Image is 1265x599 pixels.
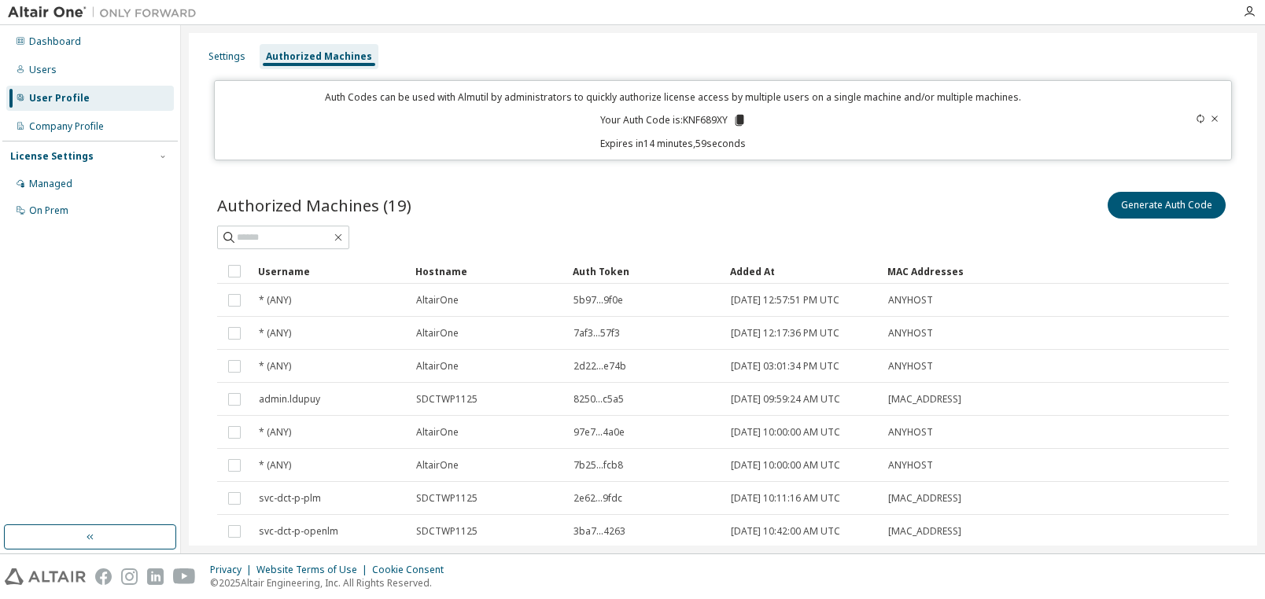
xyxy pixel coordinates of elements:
[573,393,624,406] span: 8250...c5a5
[29,35,81,48] div: Dashboard
[256,564,372,576] div: Website Terms of Use
[259,426,291,439] span: * (ANY)
[416,294,459,307] span: AltairOne
[416,360,459,373] span: AltairOne
[210,576,453,590] p: © 2025 Altair Engineering, Inc. All Rights Reserved.
[266,50,372,63] div: Authorized Machines
[10,150,94,163] div: License Settings
[147,568,164,585] img: linkedin.svg
[731,459,840,472] span: [DATE] 10:00:00 AM UTC
[573,327,620,340] span: 7af3...57f3
[259,393,320,406] span: admin.ldupuy
[95,568,112,585] img: facebook.svg
[1108,192,1226,219] button: Generate Auth Code
[208,50,245,63] div: Settings
[731,327,839,340] span: [DATE] 12:17:36 PM UTC
[224,90,1122,104] p: Auth Codes can be used with Almutil by administrators to quickly authorize license access by mult...
[888,294,933,307] span: ANYHOST
[217,194,411,216] span: Authorized Machines (19)
[416,459,459,472] span: AltairOne
[29,120,104,133] div: Company Profile
[29,92,90,105] div: User Profile
[415,259,560,284] div: Hostname
[259,294,291,307] span: * (ANY)
[259,525,338,538] span: svc-dct-p-openlm
[259,459,291,472] span: * (ANY)
[8,5,205,20] img: Altair One
[258,259,403,284] div: Username
[888,360,933,373] span: ANYHOST
[416,525,478,538] span: SDCTWP1125
[416,327,459,340] span: AltairOne
[573,360,626,373] span: 2d22...e74b
[731,525,840,538] span: [DATE] 10:42:00 AM UTC
[731,360,839,373] span: [DATE] 03:01:34 PM UTC
[259,492,321,505] span: svc-dct-p-plm
[731,393,840,406] span: [DATE] 09:59:24 AM UTC
[29,64,57,76] div: Users
[888,393,961,406] span: [MAC_ADDRESS]
[573,426,625,439] span: 97e7...4a0e
[5,568,86,585] img: altair_logo.svg
[600,113,747,127] p: Your Auth Code is: KNF689XY
[731,426,840,439] span: [DATE] 10:00:00 AM UTC
[888,327,933,340] span: ANYHOST
[888,426,933,439] span: ANYHOST
[416,426,459,439] span: AltairOne
[173,568,196,585] img: youtube.svg
[573,525,625,538] span: 3ba7...4263
[121,568,138,585] img: instagram.svg
[29,178,72,190] div: Managed
[888,525,961,538] span: [MAC_ADDRESS]
[573,259,717,284] div: Auth Token
[416,492,478,505] span: SDCTWP1125
[887,259,1056,284] div: MAC Addresses
[416,393,478,406] span: SDCTWP1125
[372,564,453,576] div: Cookie Consent
[731,492,840,505] span: [DATE] 10:11:16 AM UTC
[573,459,623,472] span: 7b25...fcb8
[259,360,291,373] span: * (ANY)
[731,294,839,307] span: [DATE] 12:57:51 PM UTC
[29,204,68,217] div: On Prem
[224,137,1122,150] p: Expires in 14 minutes, 59 seconds
[888,459,933,472] span: ANYHOST
[210,564,256,576] div: Privacy
[573,492,622,505] span: 2e62...9fdc
[573,294,623,307] span: 5b97...9f0e
[730,259,875,284] div: Added At
[259,327,291,340] span: * (ANY)
[888,492,961,505] span: [MAC_ADDRESS]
